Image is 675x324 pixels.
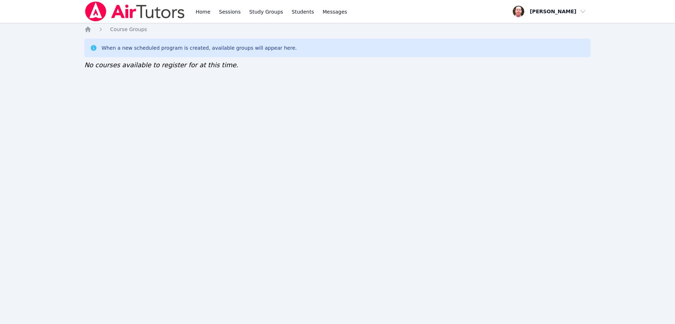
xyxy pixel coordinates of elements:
nav: Breadcrumb [84,26,591,33]
div: When a new scheduled program is created, available groups will appear here. [101,44,297,51]
span: Course Groups [110,26,147,32]
span: Messages [323,8,347,15]
img: Air Tutors [84,1,185,21]
span: No courses available to register for at this time. [84,61,238,69]
a: Course Groups [110,26,147,33]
